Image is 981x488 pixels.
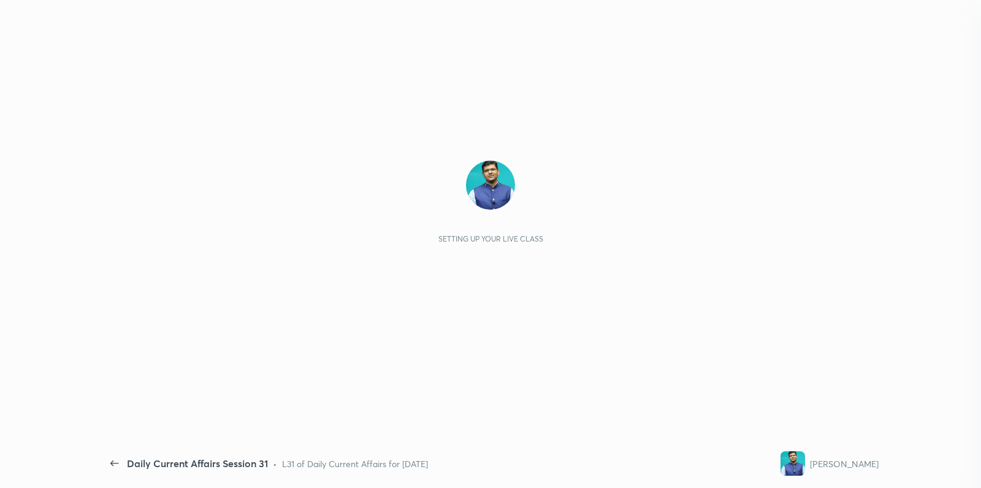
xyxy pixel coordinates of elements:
img: 22281cac87514865abda38b5e9ac8509.jpg [781,451,805,476]
div: [PERSON_NAME] [810,457,879,470]
div: Setting up your live class [438,234,543,243]
div: L31 of Daily Current Affairs for [DATE] [282,457,428,470]
img: 22281cac87514865abda38b5e9ac8509.jpg [466,161,515,210]
div: • [273,457,277,470]
div: Daily Current Affairs Session 31 [127,456,268,471]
